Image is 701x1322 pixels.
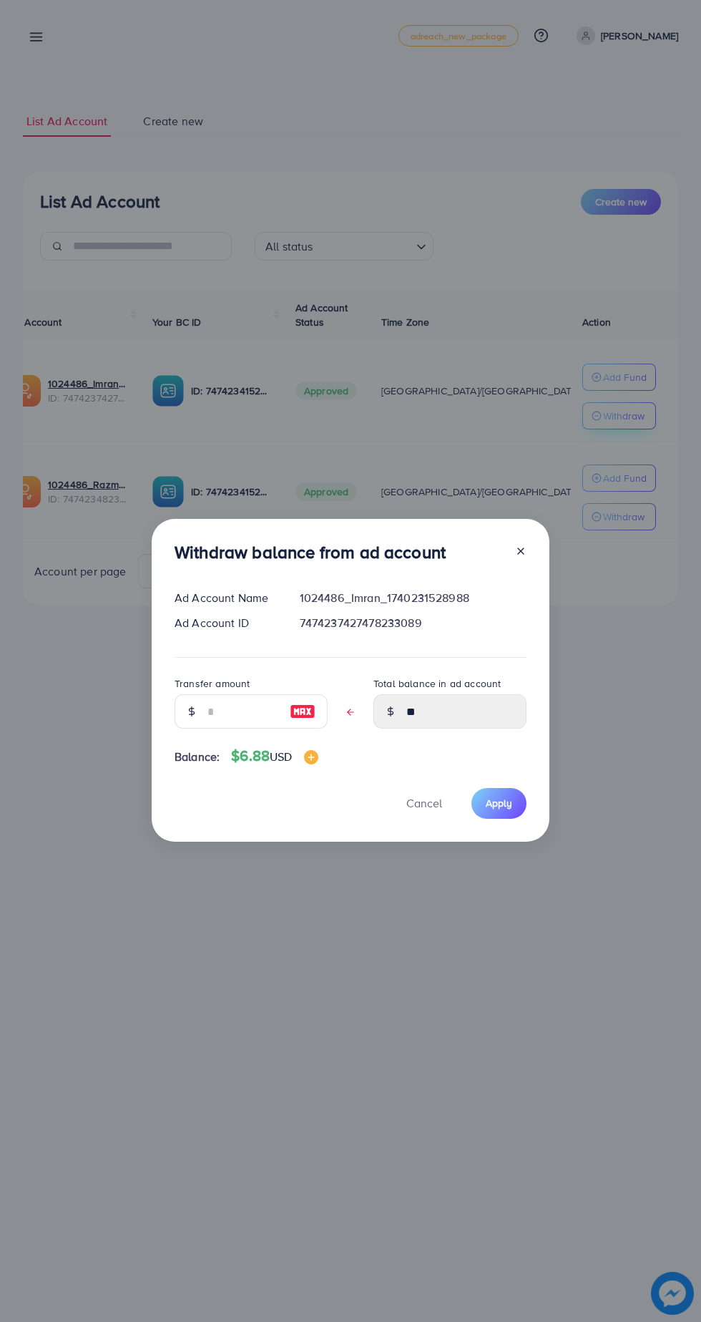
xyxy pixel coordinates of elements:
img: image [290,703,315,720]
div: Ad Account ID [163,615,288,631]
span: Apply [486,796,512,810]
label: Total balance in ad account [373,676,501,691]
div: 1024486_Imran_1740231528988 [288,590,538,606]
span: Balance: [175,749,220,765]
span: Cancel [406,795,442,811]
h3: Withdraw balance from ad account [175,542,446,563]
h4: $6.88 [231,747,318,765]
span: USD [270,749,292,764]
div: 7474237427478233089 [288,615,538,631]
img: image [304,750,318,764]
button: Cancel [388,788,460,819]
div: Ad Account Name [163,590,288,606]
label: Transfer amount [175,676,250,691]
button: Apply [471,788,526,819]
